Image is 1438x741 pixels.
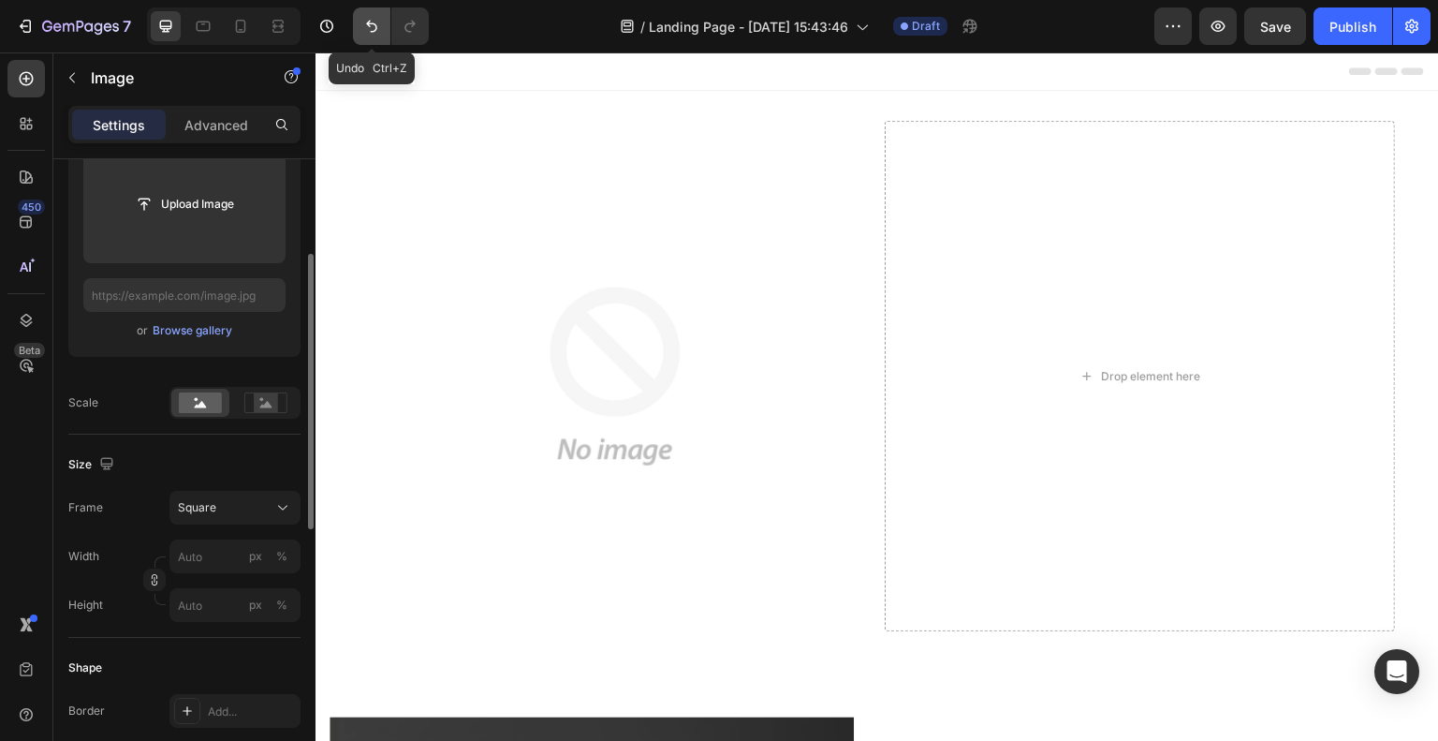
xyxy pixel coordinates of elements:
p: Image [91,67,250,89]
div: Beta [14,343,45,358]
button: Save [1244,7,1306,45]
div: px [249,597,262,614]
div: Publish [1329,17,1376,37]
span: Draft [912,18,940,35]
p: 7 [123,15,131,37]
div: Open Intercom Messenger [1374,649,1419,694]
div: Add... [208,704,296,720]
button: % [244,545,267,568]
div: % [276,548,287,565]
iframe: Design area [315,52,1438,741]
div: Size [68,452,118,478]
div: Drop element here [786,317,886,332]
span: Square [178,499,216,516]
span: Save [1260,19,1291,35]
div: Shape [68,659,102,676]
p: Advanced [184,115,248,135]
div: Scale [68,394,98,411]
button: 7 [7,7,139,45]
div: 450 [18,200,45,215]
button: % [244,594,267,616]
button: px [271,545,293,568]
div: Browse gallery [153,322,232,339]
label: Frame [68,499,103,516]
button: Upload Image [119,187,250,221]
span: or [137,319,148,342]
label: Width [68,548,99,565]
div: Undo/Redo [353,7,429,45]
button: Browse gallery [152,321,233,340]
span: / [640,17,645,37]
div: Border [68,703,105,719]
button: Publish [1313,7,1392,45]
span: Landing Page - [DATE] 15:43:46 [649,17,848,37]
input: px% [169,540,301,573]
input: https://example.com/image.jpg [83,278,286,312]
label: Height [68,597,103,614]
div: px [249,548,262,565]
button: Square [169,491,301,525]
div: % [276,597,287,614]
p: Settings [93,115,145,135]
button: px [271,594,293,616]
input: px% [169,588,301,622]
